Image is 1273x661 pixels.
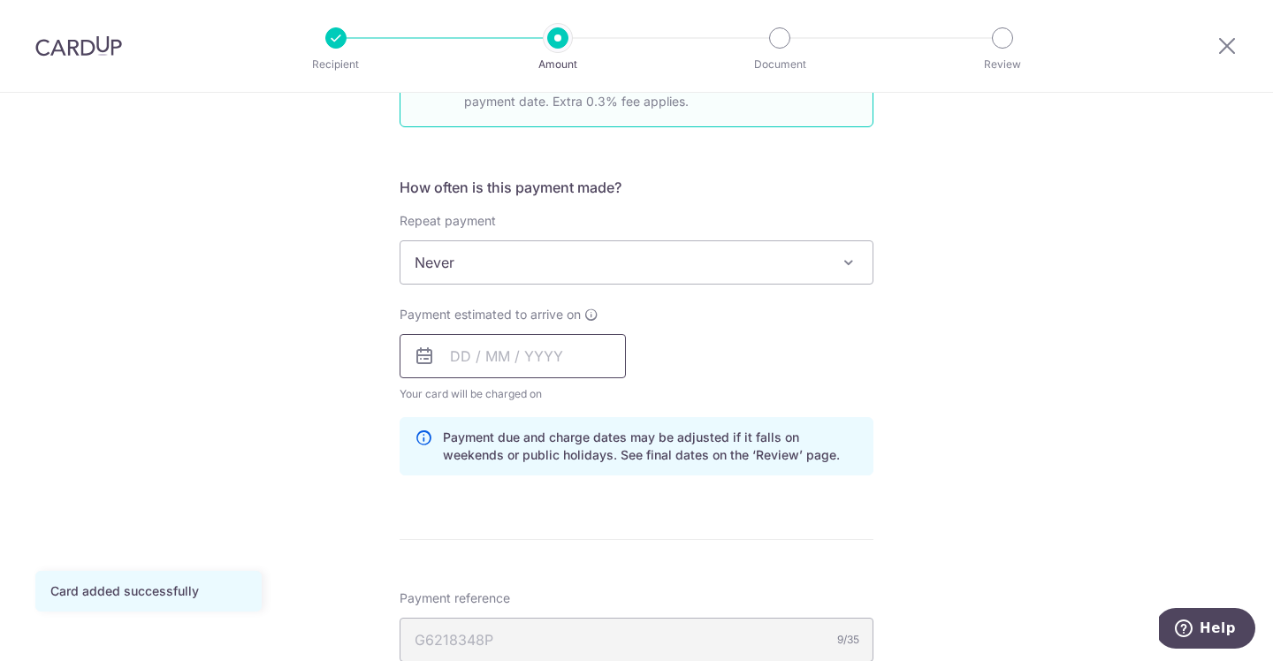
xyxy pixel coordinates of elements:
span: Your card will be charged on [400,385,626,403]
div: Domain Overview [67,104,158,116]
img: CardUp [35,35,122,57]
iframe: Opens a widget where you can find more information [1159,608,1255,652]
span: Never [400,240,873,285]
p: Payment due and charge dates may be adjusted if it falls on weekends or public holidays. See fina... [443,429,858,464]
p: Amount [492,56,623,73]
h5: How often is this payment made? [400,177,873,198]
div: Card added successfully [50,582,247,600]
img: website_grey.svg [28,46,42,60]
p: Document [714,56,845,73]
span: Payment estimated to arrive on [400,306,581,323]
span: Never [400,241,873,284]
label: Repeat payment [400,212,496,230]
p: Review [937,56,1068,73]
div: 9/35 [837,631,859,649]
img: tab_domain_overview_orange.svg [48,103,62,117]
div: Keywords by Traffic [195,104,298,116]
p: Recipient [271,56,401,73]
img: tab_keywords_by_traffic_grey.svg [176,103,190,117]
input: DD / MM / YYYY [400,334,626,378]
span: Payment reference [400,589,510,607]
div: Domain: [DOMAIN_NAME] [46,46,194,60]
